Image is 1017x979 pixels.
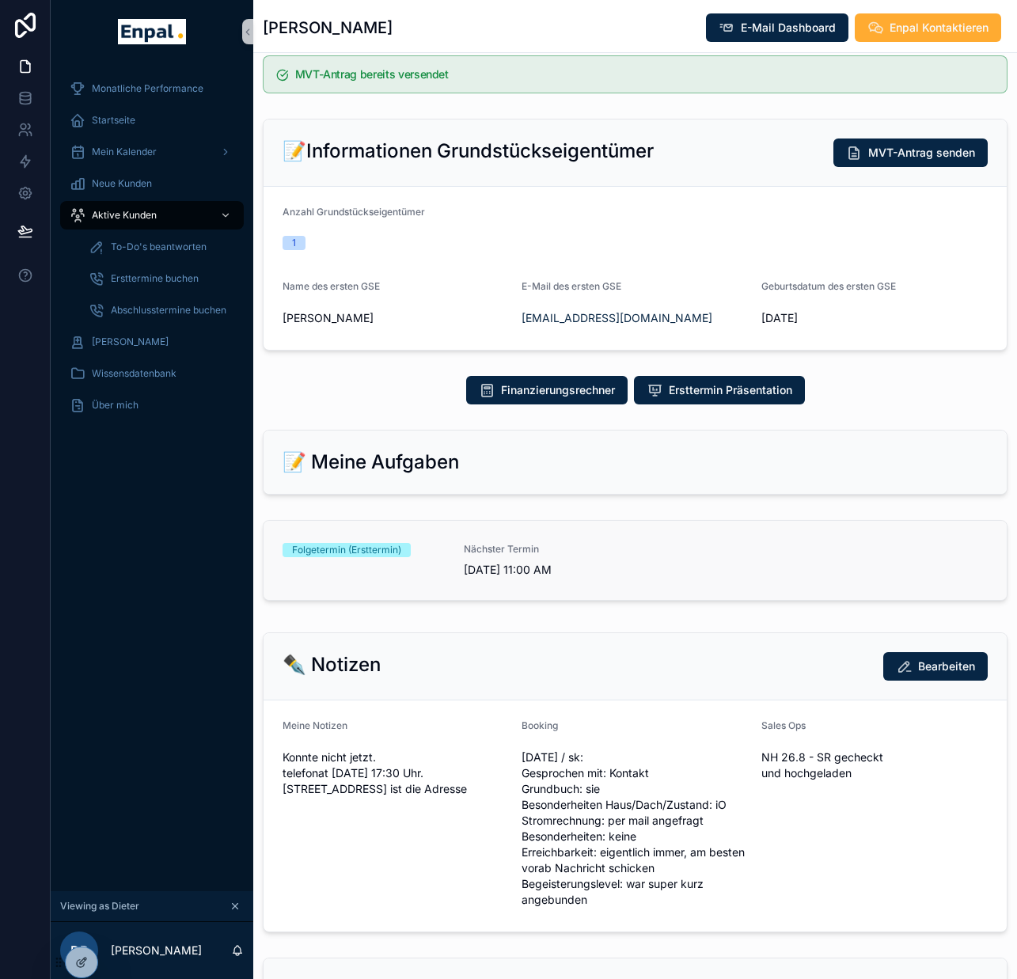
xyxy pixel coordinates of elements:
span: [DATE] / sk: Gesprochen mit: Kontakt Grundbuch: sie Besonderheiten Haus/Dach/Zustand: iO Stromrec... [522,749,748,908]
span: Meine Notizen [283,719,347,731]
h2: 📝 Meine Aufgaben [283,450,459,475]
span: Über mich [92,399,139,412]
div: Folgetermin (Ersttermin) [292,543,401,557]
button: MVT-Antrag senden [833,139,988,167]
button: Enpal Kontaktieren [855,13,1001,42]
span: Abschlusstermine buchen [111,304,226,317]
p: [PERSON_NAME] [111,943,202,958]
span: Anzahl Grundstückseigentümer [283,206,425,218]
span: Name des ersten GSE [283,280,380,292]
a: Wissensdatenbank [60,359,244,388]
a: To-Do's beantworten [79,233,244,261]
span: E-Mail Dashboard [741,20,836,36]
a: Abschlusstermine buchen [79,296,244,324]
span: E-Mail des ersten GSE [522,280,621,292]
h2: 📝Informationen Grundstückseigentümer [283,139,654,164]
span: Finanzierungsrechner [501,382,615,398]
span: Konnte nicht jetzt. telefonat [DATE] 17:30 Uhr. [STREET_ADDRESS] ist die Adresse [283,749,509,797]
span: [PERSON_NAME] [283,310,509,326]
span: Viewing as Dieter [60,900,139,913]
h5: MVT-Antrag bereits versendet [295,69,994,80]
a: Ersttermine buchen [79,264,244,293]
span: Aktive Kunden [92,209,157,222]
h2: ✒️ Notizen [283,652,381,677]
span: Booking [522,719,558,731]
a: Neue Kunden [60,169,244,198]
button: Finanzierungsrechner [466,376,628,404]
span: To-Do's beantworten [111,241,207,253]
button: Ersttermin Präsentation [634,376,805,404]
h1: [PERSON_NAME] [263,17,393,39]
span: [DATE] [761,310,988,326]
span: Geburtsdatum des ersten GSE [761,280,896,292]
span: [DATE] 11:00 AM [464,562,626,578]
a: Aktive Kunden [60,201,244,230]
a: Mein Kalender [60,138,244,166]
span: Enpal Kontaktieren [890,20,989,36]
a: Über mich [60,391,244,419]
div: 1 [292,236,296,250]
span: Ersttermin Präsentation [669,382,792,398]
a: [EMAIL_ADDRESS][DOMAIN_NAME] [522,310,712,326]
span: Bearbeiten [918,658,975,674]
span: Monatliche Performance [92,82,203,95]
button: Bearbeiten [883,652,988,681]
span: DB [70,941,89,960]
a: [PERSON_NAME] [60,328,244,356]
div: scrollable content [51,63,253,440]
a: Monatliche Performance [60,74,244,103]
span: Nächster Termin [464,543,626,556]
a: Folgetermin (Ersttermin)Nächster Termin[DATE] 11:00 AM [264,521,1007,600]
span: Sales Ops [761,719,806,731]
a: Startseite [60,106,244,135]
button: E-Mail Dashboard [706,13,848,42]
span: Ersttermine buchen [111,272,199,285]
span: Neue Kunden [92,177,152,190]
img: App logo [118,19,185,44]
span: Mein Kalender [92,146,157,158]
span: MVT-Antrag senden [868,145,975,161]
span: Wissensdatenbank [92,367,176,380]
span: NH 26.8 - SR gecheckt und hochgeladen [761,749,928,781]
span: [PERSON_NAME] [92,336,169,348]
span: Startseite [92,114,135,127]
